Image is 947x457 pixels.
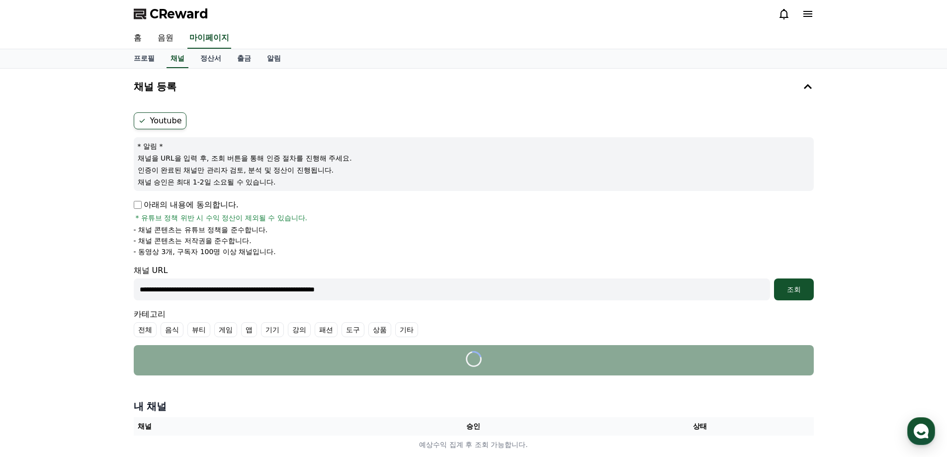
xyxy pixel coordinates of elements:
div: 카테고리 [134,308,814,337]
h4: 채널 등록 [134,81,177,92]
label: 뷰티 [187,322,210,337]
a: 홈 [126,28,150,49]
p: 인증이 완료된 채널만 관리자 검토, 분석 및 정산이 진행됩니다. [138,165,810,175]
div: 채널 URL [134,265,814,300]
label: 전체 [134,322,157,337]
p: - 채널 콘텐츠는 저작권을 준수합니다. [134,236,252,246]
button: 조회 [774,278,814,300]
label: 기기 [261,322,284,337]
a: 프로필 [126,49,163,68]
a: 대화 [66,315,128,340]
th: 채널 [134,417,360,436]
span: 설정 [154,330,166,338]
p: 채널을 URL을 입력 후, 조회 버튼을 통해 인증 절차를 진행해 주세요. [138,153,810,163]
p: - 채널 콘텐츠는 유튜브 정책을 준수합니다. [134,225,268,235]
span: CReward [150,6,208,22]
label: 음식 [161,322,183,337]
label: 게임 [214,322,237,337]
label: 기타 [395,322,418,337]
label: Youtube [134,112,186,129]
a: CReward [134,6,208,22]
a: 마이페이지 [187,28,231,49]
label: 앱 [241,322,257,337]
label: 도구 [342,322,364,337]
label: 강의 [288,322,311,337]
a: 출금 [229,49,259,68]
th: 승인 [360,417,587,436]
td: 예상수익 집계 후 조회 가능합니다. [134,436,814,454]
a: 정산서 [192,49,229,68]
label: 패션 [315,322,338,337]
a: 홈 [3,315,66,340]
h4: 내 채널 [134,399,814,413]
div: 조회 [778,284,810,294]
span: * 유튜브 정책 위반 시 수익 정산이 제외될 수 있습니다. [136,213,308,223]
a: 음원 [150,28,181,49]
p: 채널 승인은 최대 1-2일 소요될 수 있습니다. [138,177,810,187]
p: - 동영상 3개, 구독자 100명 이상 채널입니다. [134,247,276,257]
th: 상태 [587,417,813,436]
button: 채널 등록 [130,73,818,100]
p: 아래의 내용에 동의합니다. [134,199,239,211]
a: 알림 [259,49,289,68]
label: 상품 [368,322,391,337]
a: 설정 [128,315,191,340]
span: 홈 [31,330,37,338]
span: 대화 [91,331,103,339]
a: 채널 [167,49,188,68]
